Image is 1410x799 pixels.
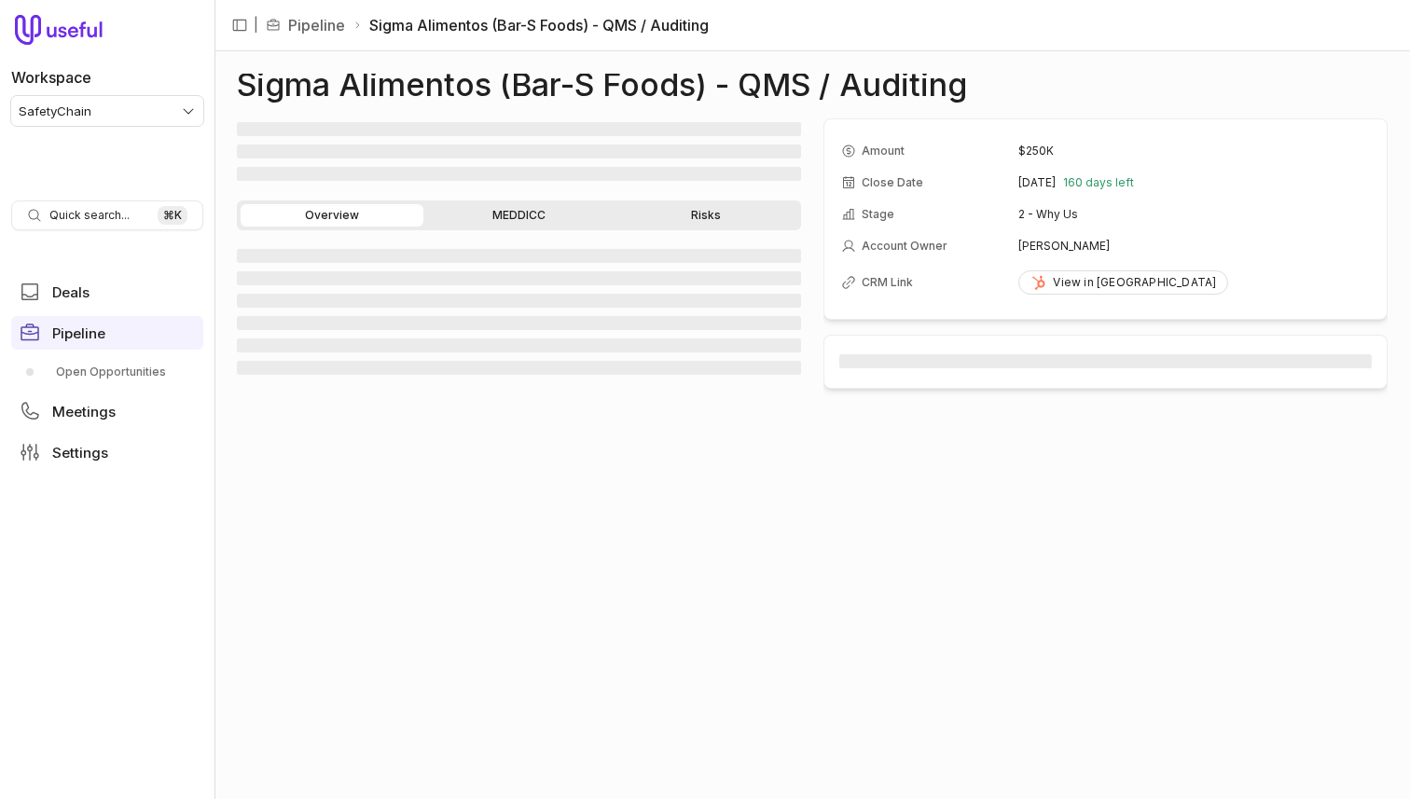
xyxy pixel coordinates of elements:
a: Meetings [11,394,203,428]
span: ‌ [237,316,801,330]
span: Meetings [52,405,116,419]
span: | [254,14,258,36]
div: Pipeline submenu [11,357,203,387]
span: Stage [862,207,894,222]
li: Sigma Alimentos (Bar-S Foods) - QMS / Auditing [352,14,709,36]
time: [DATE] [1018,175,1056,190]
span: ‌ [237,361,801,375]
span: ‌ [237,167,801,181]
span: ‌ [237,338,801,352]
a: Settings [11,435,203,469]
a: Overview [241,204,423,227]
span: 160 days left [1063,175,1134,190]
a: View in [GEOGRAPHIC_DATA] [1018,270,1228,295]
h1: Sigma Alimentos (Bar-S Foods) - QMS / Auditing [237,74,967,96]
td: [PERSON_NAME] [1018,231,1370,261]
a: Pipeline [11,316,203,350]
span: Settings [52,446,108,460]
a: Open Opportunities [11,357,203,387]
span: CRM Link [862,275,913,290]
span: ‌ [237,249,801,263]
a: Pipeline [288,14,345,36]
label: Workspace [11,66,91,89]
span: ‌ [237,122,801,136]
button: Collapse sidebar [226,11,254,39]
a: Risks [615,204,797,227]
span: ‌ [237,145,801,158]
span: Account Owner [862,239,947,254]
a: Deals [11,275,203,309]
span: Pipeline [52,326,105,340]
div: View in [GEOGRAPHIC_DATA] [1030,275,1216,290]
td: $250K [1018,136,1370,166]
span: ‌ [237,271,801,285]
td: 2 - Why Us [1018,200,1370,229]
span: Quick search... [49,208,130,223]
a: MEDDICC [427,204,610,227]
span: ‌ [839,354,1372,368]
span: Amount [862,144,905,158]
span: Deals [52,285,90,299]
kbd: ⌘ K [158,206,187,225]
span: ‌ [237,294,801,308]
span: Close Date [862,175,923,190]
